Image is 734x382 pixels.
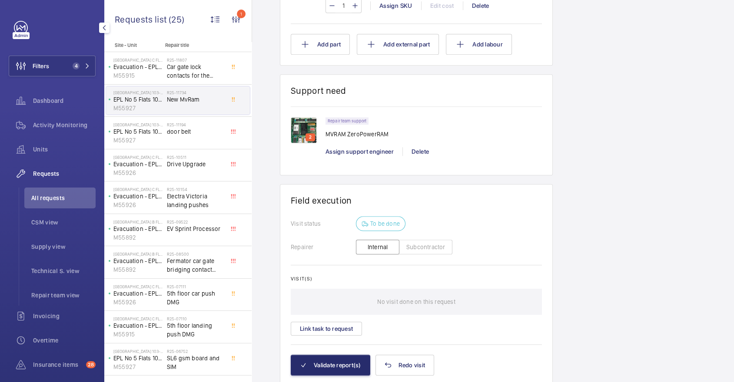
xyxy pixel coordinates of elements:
p: [GEOGRAPHIC_DATA] C Flats 45-101 - High Risk Building [113,187,163,192]
button: Link task to request [291,322,362,336]
h2: R25-11194 [167,122,224,127]
h2: R25-11807 [167,57,224,63]
span: Requests list [115,14,169,25]
span: EV Sprint Processor [167,224,224,233]
span: Car gate lock contacts for the whole of Donnington court [167,63,224,80]
p: Site - Unit [104,42,162,48]
p: Evacuation - EPL No 2 Flats 22-44 Block B [113,257,163,265]
h2: R25-07110 [167,316,224,321]
p: Evacuation - EPL No 4 Flats 45-101 R/h [113,289,163,298]
button: Add part [291,34,350,55]
img: 1756908063248-5fe395bd-da48-45de-a9ee-16ca07ee165a [291,117,317,143]
p: [GEOGRAPHIC_DATA] C Flats 45-101 - High Risk Building [113,57,163,63]
p: M55927 [113,362,163,371]
span: Requests [33,169,96,178]
span: 5th floor landing push DMG [167,321,224,339]
p: M55892 [113,265,163,274]
span: 4 [73,63,80,69]
div: Delete [463,1,498,10]
p: Repair team support [328,119,366,122]
p: M55926 [113,298,163,306]
span: Overtime [33,336,96,345]
p: M55892 [113,233,163,242]
p: MVRAM ZeroPowerRAM [325,130,389,138]
p: M55927 [113,104,163,112]
button: Internal [356,240,399,254]
button: Add labour [446,34,512,55]
span: CSM view [31,218,96,227]
p: Evacuation - EPL No 3 Flats 45-101 L/h [113,321,163,330]
span: Fermator car gate bridging contact required [167,257,224,274]
span: Insurance items [33,360,83,369]
h2: R25-10154 [167,187,224,192]
span: Technical S. view [31,267,96,275]
p: M55926 [113,168,163,177]
div: Delete [402,147,438,156]
button: Add external part [357,34,439,55]
span: door belt [167,127,224,136]
span: All requests [31,194,96,202]
p: M55915 [113,71,163,80]
p: Evacuation - EPL No 2 Flats 22-44 Block B [113,224,163,233]
p: M55927 [113,136,163,145]
p: [GEOGRAPHIC_DATA] 103-120 - High Risk Building [113,349,163,354]
span: New MvRam [167,95,224,104]
p: Evacuation - EPL No 3 Flats 45-101 L/h [113,63,163,71]
button: Filters4 [9,56,96,76]
p: [GEOGRAPHIC_DATA] B Flats 22-44 - High Risk Building [113,251,163,257]
h2: R25-11734 [167,90,224,95]
span: Filters [33,62,49,70]
p: M55926 [113,201,163,209]
h2: R25-10511 [167,155,224,160]
p: EPL No 5 Flats 103-120 Blk D [113,95,163,104]
p: No visit done on this request [377,289,455,315]
h2: Visit(s) [291,276,542,282]
p: 2 [307,133,313,141]
button: Subcontractor [399,240,452,254]
span: Drive Upgrade [167,160,224,168]
p: [GEOGRAPHIC_DATA] B Flats 22-44 - High Risk Building [113,219,163,224]
span: 28 [86,361,96,368]
p: Repair title [165,42,223,48]
h2: R25-06752 [167,349,224,354]
span: Dashboard [33,96,96,105]
button: Redo visit [375,355,435,375]
span: Repair team view [31,291,96,300]
h1: Field execution [291,195,542,206]
p: To be done [370,219,400,228]
p: [GEOGRAPHIC_DATA] C Flats 45-101 - High Risk Building [113,155,163,160]
h1: Support need [291,85,346,96]
span: 5th floor car push DMG [167,289,224,306]
p: M55915 [113,330,163,339]
div: Assign SKU [370,1,421,10]
p: Evacuation - EPL No 4 Flats 45-101 R/h [113,192,163,201]
span: Invoicing [33,312,96,320]
p: [GEOGRAPHIC_DATA] 103-120 - High Risk Building [113,90,163,95]
button: Validate report(s) [291,355,370,375]
span: Electra Victoria landing pushes [167,192,224,209]
p: [GEOGRAPHIC_DATA] C Flats 45-101 - High Risk Building [113,284,163,289]
p: EPL No 5 Flats 103-120 Blk D [113,354,163,362]
p: EPL No 5 Flats 103-120 Blk D [113,127,163,136]
span: SL6 gsm board and SIM [167,354,224,371]
h2: R25-09522 [167,219,224,224]
p: [GEOGRAPHIC_DATA] 103-120 - High Risk Building [113,122,163,127]
span: Units [33,145,96,154]
h2: R25-07111 [167,284,224,289]
p: Evacuation - EPL No 4 Flats 45-101 R/h [113,160,163,168]
p: [GEOGRAPHIC_DATA] C Flats 45-101 - High Risk Building [113,316,163,321]
h2: R25-08500 [167,251,224,257]
span: Assign support engineer [325,148,394,155]
span: Supply view [31,242,96,251]
span: Activity Monitoring [33,121,96,129]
